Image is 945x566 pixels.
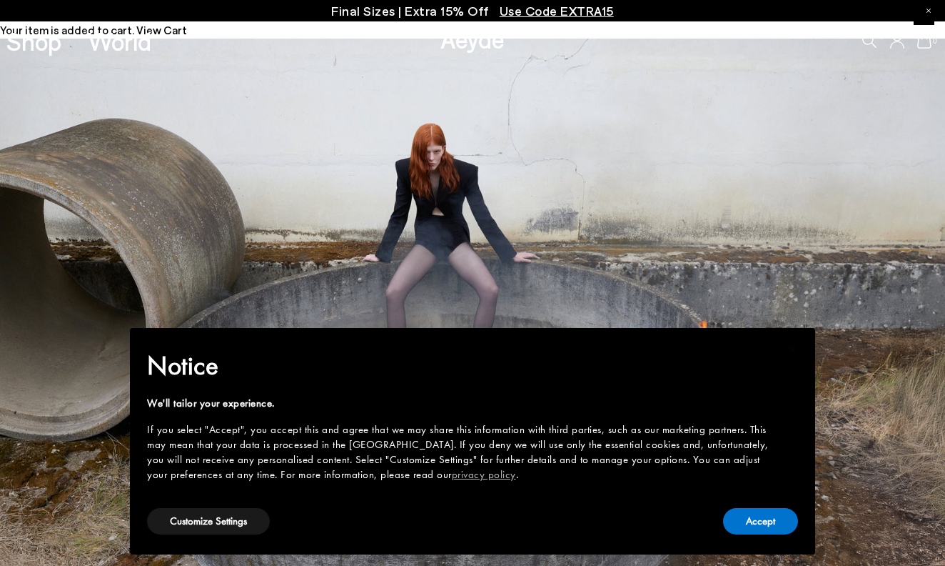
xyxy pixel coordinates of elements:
span: × [788,338,797,360]
span: Navigate to /collections/ss25-final-sizes [500,3,614,19]
div: If you select "Accept", you accept this and agree that we may share this information with third p... [147,422,775,482]
span: 0 [931,37,939,45]
button: Accept [723,508,798,535]
p: Final Sizes | Extra 15% Off [331,2,614,20]
button: Customize Settings [147,508,270,535]
a: 0 [917,33,931,49]
a: privacy policy [452,467,516,482]
h2: Notice [147,347,775,384]
a: Shop [6,29,61,54]
button: Close this notice [775,332,809,367]
a: Aeyde [440,24,505,54]
a: World [88,29,151,54]
div: We'll tailor your experience. [147,396,775,411]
